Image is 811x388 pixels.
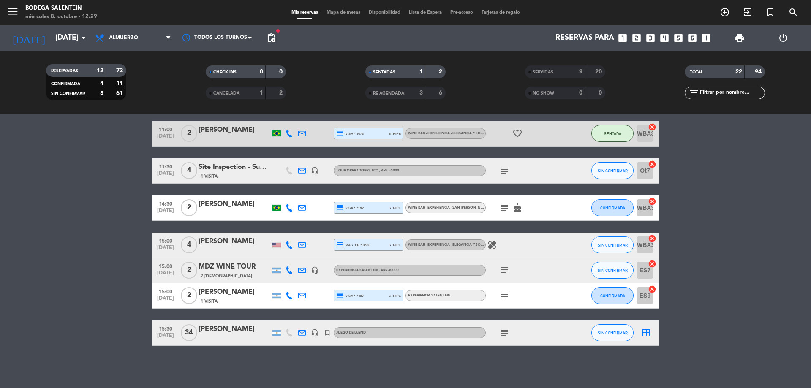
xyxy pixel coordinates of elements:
span: Experiencia Salentein [336,269,399,272]
span: pending_actions [266,33,276,43]
i: looks_3 [645,33,656,43]
strong: 0 [279,69,284,75]
strong: 94 [755,69,763,75]
i: cake [512,203,523,213]
i: cancel [648,123,656,131]
i: subject [500,265,510,275]
strong: 12 [97,68,103,73]
span: [DATE] [155,208,176,217]
span: stripe [389,242,401,248]
span: 2 [181,262,197,279]
span: RE AGENDADA [373,91,404,95]
i: looks_4 [659,33,670,43]
i: headset_mic [311,266,318,274]
strong: 20 [595,69,604,75]
span: WINE BAR - EXPERIENCIA - SAN [PERSON_NAME] [408,206,490,209]
i: credit_card [336,292,344,299]
span: visa * 3673 [336,130,364,137]
i: looks_two [631,33,642,43]
span: 1 Visita [201,173,218,180]
span: Disponibilidad [365,10,405,15]
span: SIN CONFIRMAR [51,92,85,96]
span: fiber_manual_record [275,28,280,33]
strong: 0 [579,90,582,96]
span: TOTAL [690,70,703,74]
strong: 2 [279,90,284,96]
span: master * 8528 [336,241,370,249]
strong: 11 [116,81,125,87]
i: subject [500,166,510,176]
span: 7 [DEMOGRAPHIC_DATA] [201,273,252,279]
span: , ARS 30000 [379,269,399,272]
input: Filtrar por nombre... [699,88,765,98]
div: [PERSON_NAME] [199,236,270,247]
span: Almuerzo [109,35,138,41]
span: Lista de Espera [405,10,446,15]
button: SIN CONFIRMAR [591,236,634,253]
strong: 72 [116,68,125,73]
span: SIN CONFIRMAR [598,268,628,273]
i: border_all [641,328,651,338]
i: healing [487,240,497,250]
i: cancel [648,160,656,168]
span: 34 [181,324,197,341]
span: SIN CONFIRMAR [598,331,628,335]
i: cancel [648,197,656,206]
button: CONFIRMADA [591,199,634,216]
strong: 2 [439,69,444,75]
span: SENTADAS [373,70,395,74]
button: SIN CONFIRMAR [591,162,634,179]
i: subject [500,290,510,301]
span: 2 [181,199,197,216]
span: CHECK INS [213,70,237,74]
span: 11:30 [155,161,176,171]
span: CANCELADA [213,91,239,95]
i: looks_one [617,33,628,43]
i: cancel [648,285,656,293]
span: [DATE] [155,296,176,305]
i: cancel [648,260,656,268]
span: 15:30 [155,323,176,333]
i: credit_card [336,204,344,212]
i: filter_list [689,88,699,98]
i: add_box [701,33,712,43]
span: SENTADA [604,131,621,136]
i: search [788,7,798,17]
button: SIN CONFIRMAR [591,324,634,341]
span: 14:30 [155,198,176,208]
span: Tarjetas de regalo [477,10,524,15]
i: headset_mic [311,329,318,336]
span: stripe [389,131,401,136]
span: visa * 7487 [336,292,364,299]
button: CONFIRMADA [591,287,634,304]
strong: 8 [100,90,103,96]
span: 4 [181,162,197,179]
span: 15:00 [155,286,176,296]
span: Tour operadores tco. [336,169,399,172]
strong: 61 [116,90,125,96]
strong: 1 [260,90,263,96]
span: 2 [181,125,197,142]
span: Reservas para [555,34,614,42]
span: [DATE] [155,171,176,180]
span: RESERVADAS [51,69,78,73]
strong: 1 [419,69,423,75]
span: WINE BAR - EXPERIENCIA - ELEGANCIA Y SOFISTICACIÓN DE VALLE DE UCO [408,132,533,135]
strong: 0 [260,69,263,75]
span: SIN CONFIRMAR [598,243,628,247]
span: stripe [389,205,401,211]
span: 15:00 [155,261,176,271]
div: MDZ WINE TOUR [199,261,270,272]
i: menu [6,5,19,18]
span: CONFIRMADA [600,206,625,210]
strong: 4 [100,81,103,87]
span: Experiencia Salentein [408,294,451,297]
i: looks_6 [687,33,698,43]
i: arrow_drop_down [79,33,89,43]
i: headset_mic [311,167,318,174]
i: turned_in_not [765,7,776,17]
span: 15:00 [155,236,176,245]
div: [PERSON_NAME] [199,125,270,136]
i: exit_to_app [743,7,753,17]
strong: 3 [419,90,423,96]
